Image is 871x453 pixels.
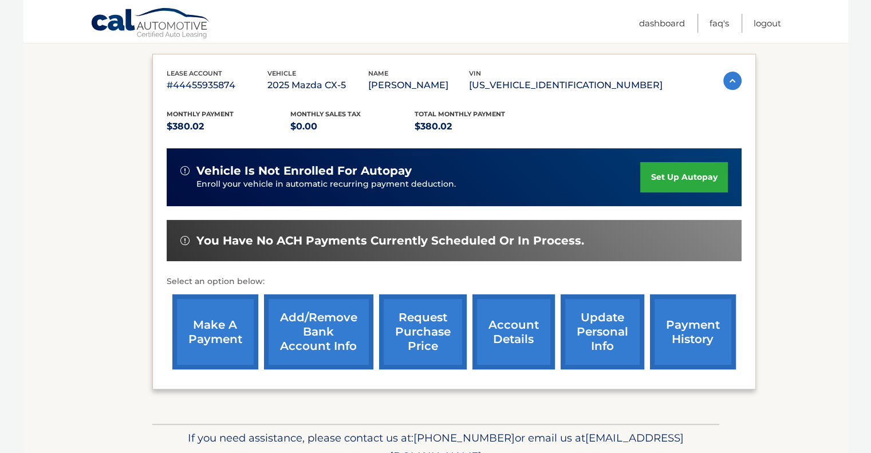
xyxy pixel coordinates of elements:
[167,69,222,77] span: lease account
[264,294,373,369] a: Add/Remove bank account info
[290,119,415,135] p: $0.00
[754,14,781,33] a: Logout
[196,164,412,178] span: vehicle is not enrolled for autopay
[180,236,190,245] img: alert-white.svg
[639,14,685,33] a: Dashboard
[379,294,467,369] a: request purchase price
[196,178,641,191] p: Enroll your vehicle in automatic recurring payment deduction.
[196,234,584,248] span: You have no ACH payments currently scheduled or in process.
[710,14,729,33] a: FAQ's
[561,294,644,369] a: update personal info
[368,77,469,93] p: [PERSON_NAME]
[472,294,555,369] a: account details
[167,110,234,118] span: Monthly Payment
[723,72,742,90] img: accordion-active.svg
[640,162,727,192] a: set up autopay
[290,110,361,118] span: Monthly sales Tax
[172,294,258,369] a: make a payment
[415,119,539,135] p: $380.02
[267,69,296,77] span: vehicle
[650,294,736,369] a: payment history
[469,77,663,93] p: [US_VEHICLE_IDENTIFICATION_NUMBER]
[90,7,211,41] a: Cal Automotive
[267,77,368,93] p: 2025 Mazda CX-5
[469,69,481,77] span: vin
[413,431,515,444] span: [PHONE_NUMBER]
[180,166,190,175] img: alert-white.svg
[368,69,388,77] span: name
[167,77,267,93] p: #44455935874
[415,110,505,118] span: Total Monthly Payment
[167,275,742,289] p: Select an option below:
[167,119,291,135] p: $380.02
